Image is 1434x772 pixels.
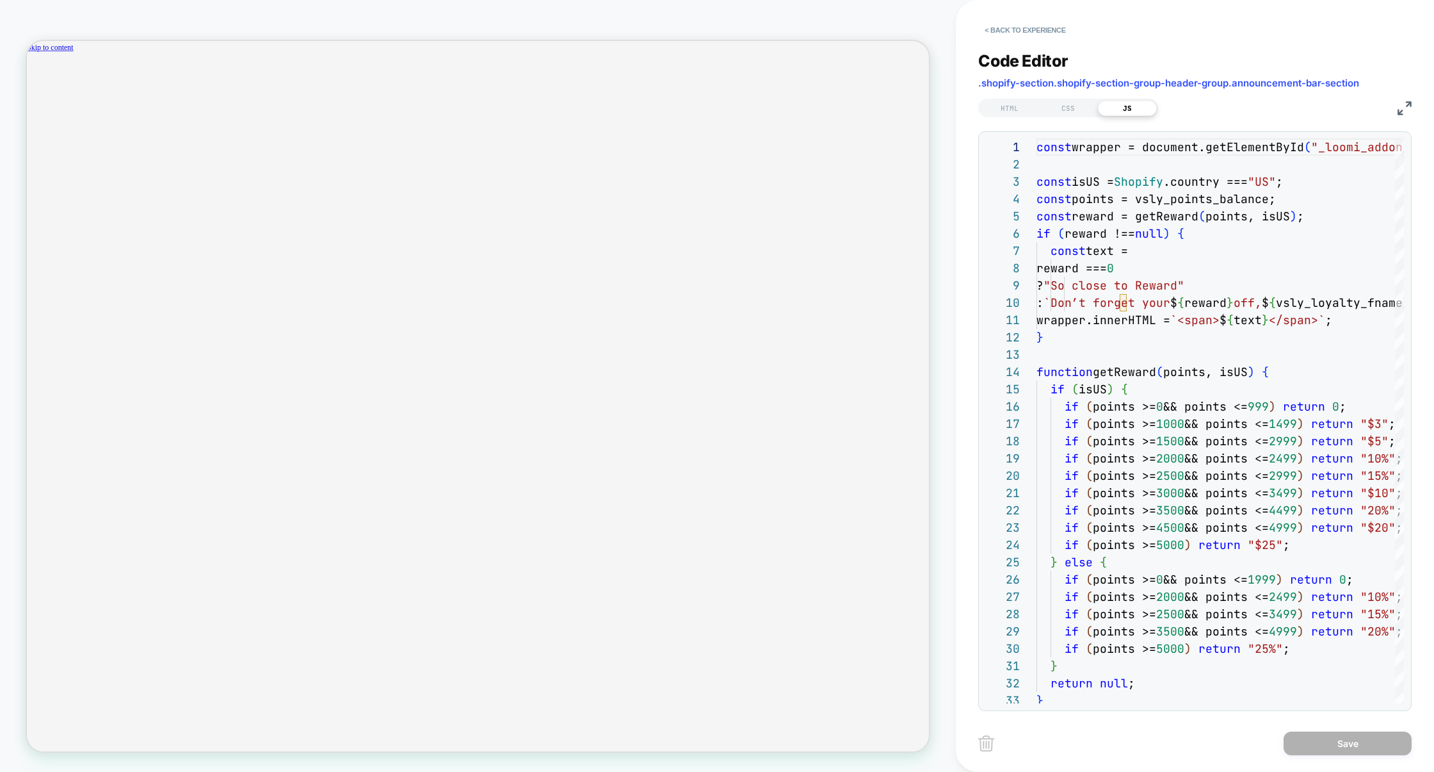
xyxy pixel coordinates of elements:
[1360,607,1396,621] span: "15%"
[1093,434,1156,448] span: points >=
[1051,659,1058,673] span: }
[1065,434,1079,448] span: if
[1360,624,1396,639] span: "20%"
[1198,538,1241,552] span: return
[1297,468,1304,483] span: )
[1065,226,1135,241] span: reward !==
[1276,174,1283,189] span: ;
[1079,382,1107,397] span: isUS
[985,571,1020,588] div: 26
[1297,209,1304,224] span: ;
[1043,278,1184,293] span: "So close to Reward"
[985,467,1020,484] div: 20
[1065,624,1079,639] span: if
[1248,572,1276,587] span: 1999
[1269,589,1297,604] span: 2499
[1360,416,1389,431] span: "$3"
[1156,538,1184,552] span: 5000
[1311,468,1353,483] span: return
[1269,486,1297,500] span: 3499
[1163,365,1248,379] span: points, isUS
[1051,676,1093,691] span: return
[1086,243,1128,258] span: text =
[985,450,1020,467] div: 19
[1311,486,1353,500] span: return
[1100,555,1107,570] span: {
[1184,295,1227,310] span: reward
[985,398,1020,415] div: 16
[978,77,1359,89] span: .shopify-section.shopify-section-group-header-group.announcement-bar-section
[1065,486,1079,500] span: if
[1093,503,1156,518] span: points >=
[985,657,1020,675] div: 31
[1093,399,1156,414] span: points >=
[1184,451,1269,466] span: && points <=
[1065,468,1079,483] span: if
[1184,589,1269,604] span: && points <=
[1065,572,1079,587] span: if
[1360,434,1389,448] span: "$5"
[1177,295,1184,310] span: {
[1036,313,1170,327] span: wrapper.innerHTML =
[1276,295,1403,310] span: vsly_loyalty_fname
[1086,572,1093,587] span: (
[1107,382,1114,397] span: )
[1227,295,1234,310] span: }
[985,554,1020,571] div: 25
[1156,434,1184,448] span: 1500
[1036,278,1043,293] span: ?
[1184,416,1269,431] span: && points <=
[1086,399,1093,414] span: (
[1290,572,1332,587] span: return
[1262,365,1269,379] span: {
[1262,295,1269,310] span: $
[1036,330,1043,345] span: }
[1269,313,1325,327] span: </span>`
[985,277,1020,294] div: 9
[985,432,1020,450] div: 18
[1065,520,1079,535] span: if
[1163,174,1248,189] span: .country ===
[1093,416,1156,431] span: points >=
[1205,209,1290,224] span: points, isUS
[1184,538,1191,552] span: )
[985,675,1020,692] div: 32
[1093,365,1156,379] span: getReward
[1086,641,1093,656] span: (
[1389,434,1396,448] span: ;
[1184,641,1191,656] span: )
[1269,468,1297,483] span: 2999
[985,156,1020,173] div: 2
[1065,589,1079,604] span: if
[1036,295,1043,310] span: :
[1135,226,1163,241] span: null
[1311,589,1353,604] span: return
[1332,399,1339,414] span: 0
[1297,503,1304,518] span: )
[985,381,1020,398] div: 15
[1283,641,1290,656] span: ;
[985,692,1020,709] div: 33
[985,502,1020,519] div: 22
[1163,572,1248,587] span: && points <=
[1360,468,1396,483] span: "15%"
[985,623,1020,640] div: 29
[1072,209,1198,224] span: reward = getReward
[1170,295,1177,310] span: $
[1170,313,1220,327] span: `<span>
[1311,503,1353,518] span: return
[1290,209,1297,224] span: )
[1304,140,1311,154] span: (
[1311,451,1353,466] span: return
[1156,503,1184,518] span: 3500
[1220,313,1227,327] span: $
[1086,468,1093,483] span: (
[1398,101,1412,115] img: fullscreen
[985,415,1020,432] div: 17
[1297,589,1304,604] span: )
[1360,589,1396,604] span: "10%"
[1072,192,1276,206] span: points = vsly_points_balance;
[1156,520,1184,535] span: 4500
[1283,538,1290,552] span: ;
[1036,226,1051,241] span: if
